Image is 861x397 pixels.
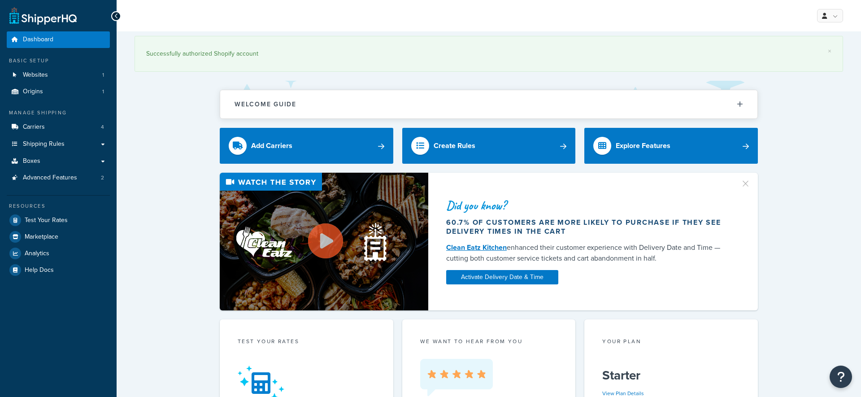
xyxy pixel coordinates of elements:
[828,48,831,55] a: ×
[235,101,296,108] h2: Welcome Guide
[102,88,104,96] span: 1
[7,83,110,100] li: Origins
[7,170,110,186] li: Advanced Features
[23,71,48,79] span: Websites
[420,337,558,345] p: we want to hear from you
[101,123,104,131] span: 4
[446,270,558,284] a: Activate Delivery Date & Time
[7,31,110,48] a: Dashboard
[220,173,428,310] img: Video thumbnail
[23,140,65,148] span: Shipping Rules
[7,136,110,153] a: Shipping Rules
[220,128,393,164] a: Add Carriers
[830,366,852,388] button: Open Resource Center
[101,174,104,182] span: 2
[7,119,110,135] li: Carriers
[7,170,110,186] a: Advanced Features2
[7,262,110,278] a: Help Docs
[7,67,110,83] li: Websites
[7,83,110,100] a: Origins1
[25,233,58,241] span: Marketplace
[23,36,53,44] span: Dashboard
[402,128,576,164] a: Create Rules
[23,174,77,182] span: Advanced Features
[25,217,68,224] span: Test Your Rates
[7,67,110,83] a: Websites1
[7,57,110,65] div: Basic Setup
[251,140,292,152] div: Add Carriers
[23,123,45,131] span: Carriers
[446,242,507,253] a: Clean Eatz Kitchen
[584,128,758,164] a: Explore Features
[23,157,40,165] span: Boxes
[434,140,475,152] div: Create Rules
[25,266,54,274] span: Help Docs
[446,242,730,264] div: enhanced their customer experience with Delivery Date and Time — cutting both customer service ti...
[7,153,110,170] a: Boxes
[238,337,375,348] div: Test your rates
[7,245,110,262] a: Analytics
[616,140,670,152] div: Explore Features
[220,90,757,118] button: Welcome Guide
[7,212,110,228] a: Test Your Rates
[146,48,831,60] div: Successfully authorized Shopify account
[23,88,43,96] span: Origins
[602,368,740,383] h5: Starter
[446,199,730,212] div: Did you know?
[25,250,49,257] span: Analytics
[7,119,110,135] a: Carriers4
[7,229,110,245] a: Marketplace
[102,71,104,79] span: 1
[7,109,110,117] div: Manage Shipping
[602,337,740,348] div: Your Plan
[446,218,730,236] div: 60.7% of customers are more likely to purchase if they see delivery times in the cart
[7,202,110,210] div: Resources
